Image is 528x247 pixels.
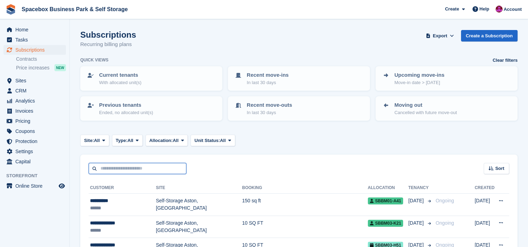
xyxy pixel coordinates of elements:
[16,56,66,62] a: Contracts
[247,101,292,109] p: Recent move-outs
[436,198,454,203] span: Ongoing
[112,135,143,146] button: Type: All
[58,182,66,190] a: Preview store
[408,219,425,227] span: [DATE]
[247,79,289,86] p: In last 30 days
[84,137,94,144] span: Site:
[194,137,220,144] span: Unit Status:
[191,135,235,146] button: Unit Status: All
[173,137,179,144] span: All
[475,194,494,216] td: [DATE]
[15,106,57,116] span: Invoices
[15,136,57,146] span: Protection
[247,71,289,79] p: Recent move-ins
[156,216,242,238] td: Self-Storage Aston, [GEOGRAPHIC_DATA]
[99,101,153,109] p: Previous tenants
[3,76,66,85] a: menu
[3,147,66,156] a: menu
[3,45,66,55] a: menu
[3,25,66,35] a: menu
[149,137,173,144] span: Allocation:
[394,101,457,109] p: Moving out
[116,137,128,144] span: Type:
[445,6,459,13] span: Create
[368,182,408,194] th: Allocation
[54,64,66,71] div: NEW
[408,182,433,194] th: Tenancy
[15,76,57,85] span: Sites
[6,172,69,179] span: Storefront
[15,157,57,166] span: Capital
[229,67,369,90] a: Recent move-ins In last 30 days
[394,71,444,79] p: Upcoming move-ins
[368,197,403,204] span: SBBM01-A41
[242,216,368,238] td: 10 SQ FT
[376,67,517,90] a: Upcoming move-ins Move-in date > [DATE]
[80,40,136,48] p: Recurring billing plans
[475,182,494,194] th: Created
[376,97,517,120] a: Moving out Cancelled with future move-out
[433,32,447,39] span: Export
[15,126,57,136] span: Coupons
[80,30,136,39] h1: Subscriptions
[99,109,153,116] p: Ended, no allocated unit(s)
[394,79,444,86] p: Move-in date > [DATE]
[496,6,503,13] img: Shitika Balanath
[99,79,141,86] p: With allocated unit(s)
[3,126,66,136] a: menu
[15,116,57,126] span: Pricing
[146,135,188,146] button: Allocation: All
[461,30,518,42] a: Create a Subscription
[3,86,66,96] a: menu
[3,106,66,116] a: menu
[504,6,522,13] span: Account
[3,181,66,191] a: menu
[15,147,57,156] span: Settings
[3,136,66,146] a: menu
[425,30,455,42] button: Export
[229,97,369,120] a: Recent move-outs In last 30 days
[80,135,109,146] button: Site: All
[242,182,368,194] th: Booking
[156,182,242,194] th: Site
[19,3,131,15] a: Spacebox Business Park & Self Storage
[15,45,57,55] span: Subscriptions
[3,116,66,126] a: menu
[3,96,66,106] a: menu
[242,194,368,216] td: 150 sq ft
[80,57,109,63] h6: Quick views
[394,109,457,116] p: Cancelled with future move-out
[3,35,66,45] a: menu
[15,181,57,191] span: Online Store
[81,97,222,120] a: Previous tenants Ended, no allocated unit(s)
[81,67,222,90] a: Current tenants With allocated unit(s)
[89,182,156,194] th: Customer
[15,86,57,96] span: CRM
[492,57,518,64] a: Clear filters
[247,109,292,116] p: In last 30 days
[408,197,425,204] span: [DATE]
[94,137,100,144] span: All
[99,71,141,79] p: Current tenants
[475,216,494,238] td: [DATE]
[15,35,57,45] span: Tasks
[6,4,16,15] img: stora-icon-8386f47178a22dfd0bd8f6a31ec36ba5ce8667c1dd55bd0f319d3a0aa187defe.svg
[15,25,57,35] span: Home
[156,194,242,216] td: Self-Storage Aston, [GEOGRAPHIC_DATA]
[436,220,454,226] span: Ongoing
[368,220,403,227] span: SBBM03-K21
[220,137,226,144] span: All
[127,137,133,144] span: All
[15,96,57,106] span: Analytics
[3,157,66,166] a: menu
[16,65,50,71] span: Price increases
[495,165,504,172] span: Sort
[16,64,66,72] a: Price increases NEW
[479,6,489,13] span: Help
